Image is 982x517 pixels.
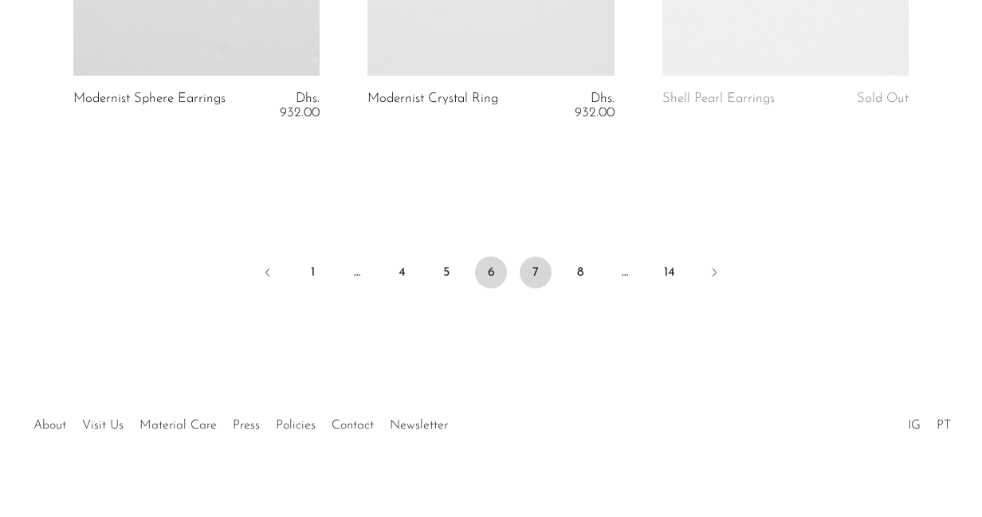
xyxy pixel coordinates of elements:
span: Dhs. 932.00 [575,92,615,119]
a: Contact [332,419,374,432]
ul: Social Medias [900,406,959,437]
a: Modernist Crystal Ring [367,92,498,121]
a: Next [698,257,730,292]
a: Material Care [139,419,217,432]
a: Modernist Sphere Earrings [73,92,226,121]
a: 8 [564,257,596,288]
span: … [341,257,373,288]
span: Dhs. 932.00 [280,92,320,119]
ul: Quick links [26,406,456,437]
a: Policies [276,419,316,432]
a: Press [233,419,260,432]
a: Previous [252,257,284,292]
span: … [609,257,641,288]
a: 14 [654,257,685,288]
a: 7 [520,257,552,288]
a: 5 [430,257,462,288]
a: IG [908,419,921,432]
a: Shell Pearl Earrings [662,92,775,106]
a: 1 [297,257,328,288]
a: About [33,419,66,432]
a: Visit Us [82,419,124,432]
span: Sold Out [857,92,909,105]
a: 4 [386,257,418,288]
span: 6 [475,257,507,288]
a: PT [937,419,951,432]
